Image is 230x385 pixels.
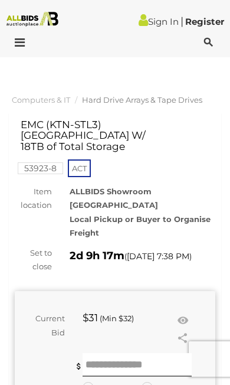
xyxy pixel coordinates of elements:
h1: EMC (KTN-STL3) [GEOGRAPHIC_DATA] W/ 18TB of Total Storage [21,119,165,152]
div: Current Bid [15,312,74,340]
a: Register [185,16,224,27]
strong: ALLBIDS Showroom [GEOGRAPHIC_DATA] [70,187,158,210]
a: Hard Drive Arrays & Tape Drives [82,95,202,105]
strong: Local Pickup or Buyer to Organise Freight [70,214,211,237]
img: Allbids.com.au [4,12,62,27]
strong: 2d 9h 17m [70,249,124,262]
a: Computers & IT [12,95,70,105]
span: ( ) [124,252,192,261]
span: [DATE] 7:38 PM [127,251,189,262]
div: Set to close [6,246,61,274]
a: Sign In [139,16,179,27]
span: ACT [68,159,91,177]
li: Watch this item [174,312,192,329]
span: (Min $32) [100,314,134,323]
a: 53923-8 [18,164,63,173]
strong: $31 [83,312,98,324]
span: | [180,15,183,28]
mark: 53923-8 [18,162,63,174]
div: Item location [6,185,61,213]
